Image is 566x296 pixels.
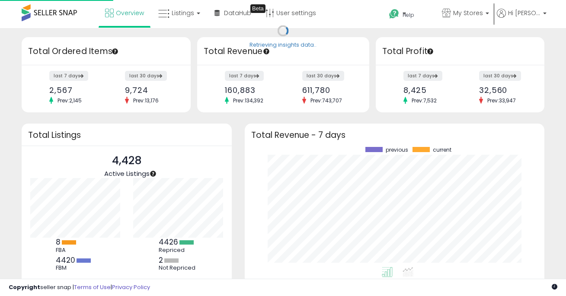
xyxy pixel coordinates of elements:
div: 9,724 [125,86,175,95]
label: last 30 days [302,71,344,81]
div: 2,567 [49,86,99,95]
h3: Total Revenue [204,45,363,57]
b: 2 [159,255,163,265]
b: 4426 [159,237,178,247]
div: FBM [56,264,95,271]
label: last 30 days [125,71,167,81]
i: Get Help [389,9,400,19]
span: My Stores [453,9,483,17]
h3: Total Ordered Items [28,45,184,57]
label: last 7 days [225,71,264,81]
div: 160,883 [225,86,276,95]
label: last 7 days [49,71,88,81]
span: Prev: 33,947 [483,97,520,104]
span: Overview [116,9,144,17]
p: 4,428 [104,153,150,169]
span: Active Listings [104,169,150,178]
span: Prev: 743,707 [306,97,346,104]
div: Repriced [159,247,198,254]
a: Help [382,2,434,28]
span: Prev: 2,145 [53,97,86,104]
div: 8,425 [403,86,454,95]
h3: Total Profit [382,45,538,57]
div: Tooltip anchor [149,170,157,178]
b: 4420 [56,255,75,265]
span: Help [403,11,414,19]
div: Tooltip anchor [111,48,119,55]
span: previous [386,147,408,153]
h3: Total Revenue - 7 days [251,132,538,138]
h3: Total Listings [28,132,225,138]
div: Tooltip anchor [250,4,265,13]
strong: Copyright [9,283,40,291]
label: last 30 days [479,71,521,81]
span: Prev: 13,176 [129,97,163,104]
a: Privacy Policy [112,283,150,291]
a: Terms of Use [74,283,111,291]
label: last 7 days [403,71,442,81]
a: Hi [PERSON_NAME] [497,9,547,28]
div: FBA [56,247,95,254]
span: current [433,147,451,153]
b: 8 [56,237,61,247]
div: 32,560 [479,86,529,95]
div: seller snap | | [9,283,150,292]
span: Hi [PERSON_NAME] [508,9,540,17]
span: DataHub [224,9,251,17]
div: Retrieving insights data.. [249,41,317,49]
div: 611,780 [302,86,354,95]
span: Prev: 7,532 [407,97,441,104]
div: Not Repriced [159,264,198,271]
span: Prev: 134,392 [229,97,268,104]
span: Listings [172,9,194,17]
div: Tooltip anchor [262,48,270,55]
div: Tooltip anchor [426,48,434,55]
